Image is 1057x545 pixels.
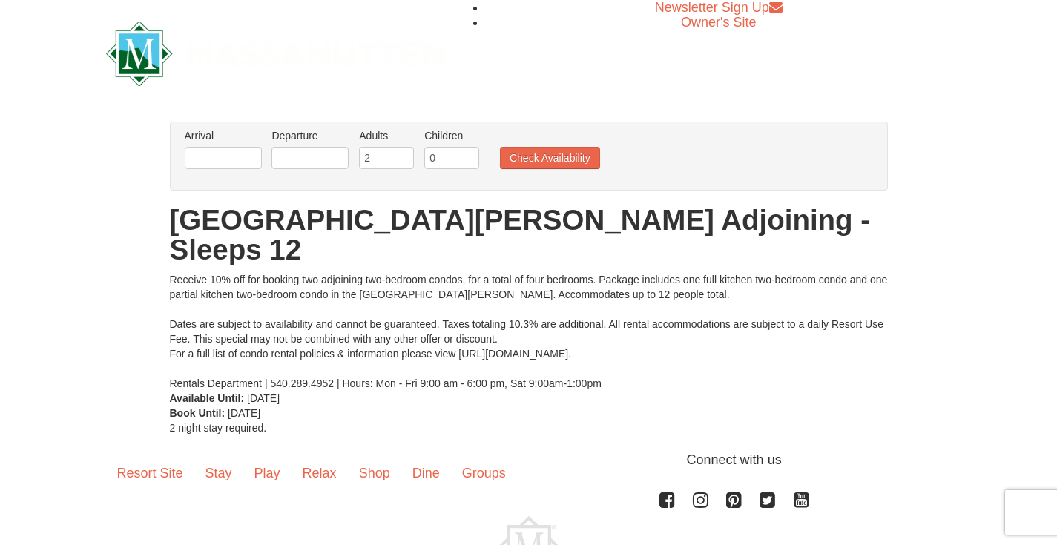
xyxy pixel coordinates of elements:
label: Departure [271,128,349,143]
span: [DATE] [247,392,280,404]
a: Shop [348,450,401,496]
a: Owner's Site [681,15,756,30]
div: Receive 10% off for booking two adjoining two-bedroom condos, for a total of four bedrooms. Packa... [170,272,888,391]
p: Connect with us [106,450,952,470]
a: Stay [194,450,243,496]
h1: [GEOGRAPHIC_DATA][PERSON_NAME] Adjoining - Sleeps 12 [170,205,888,265]
a: Resort Site [106,450,194,496]
a: Groups [451,450,517,496]
a: Massanutten Resort [106,34,446,69]
label: Arrival [185,128,262,143]
label: Children [424,128,479,143]
a: Dine [401,450,451,496]
img: Massanutten Resort Logo [106,22,446,86]
a: Play [243,450,292,496]
span: 2 night stay required. [170,422,267,434]
button: Check Availability [500,147,600,169]
span: [DATE] [228,407,260,419]
strong: Book Until: [170,407,225,419]
a: Relax [292,450,348,496]
label: Adults [359,128,414,143]
strong: Available Until: [170,392,245,404]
